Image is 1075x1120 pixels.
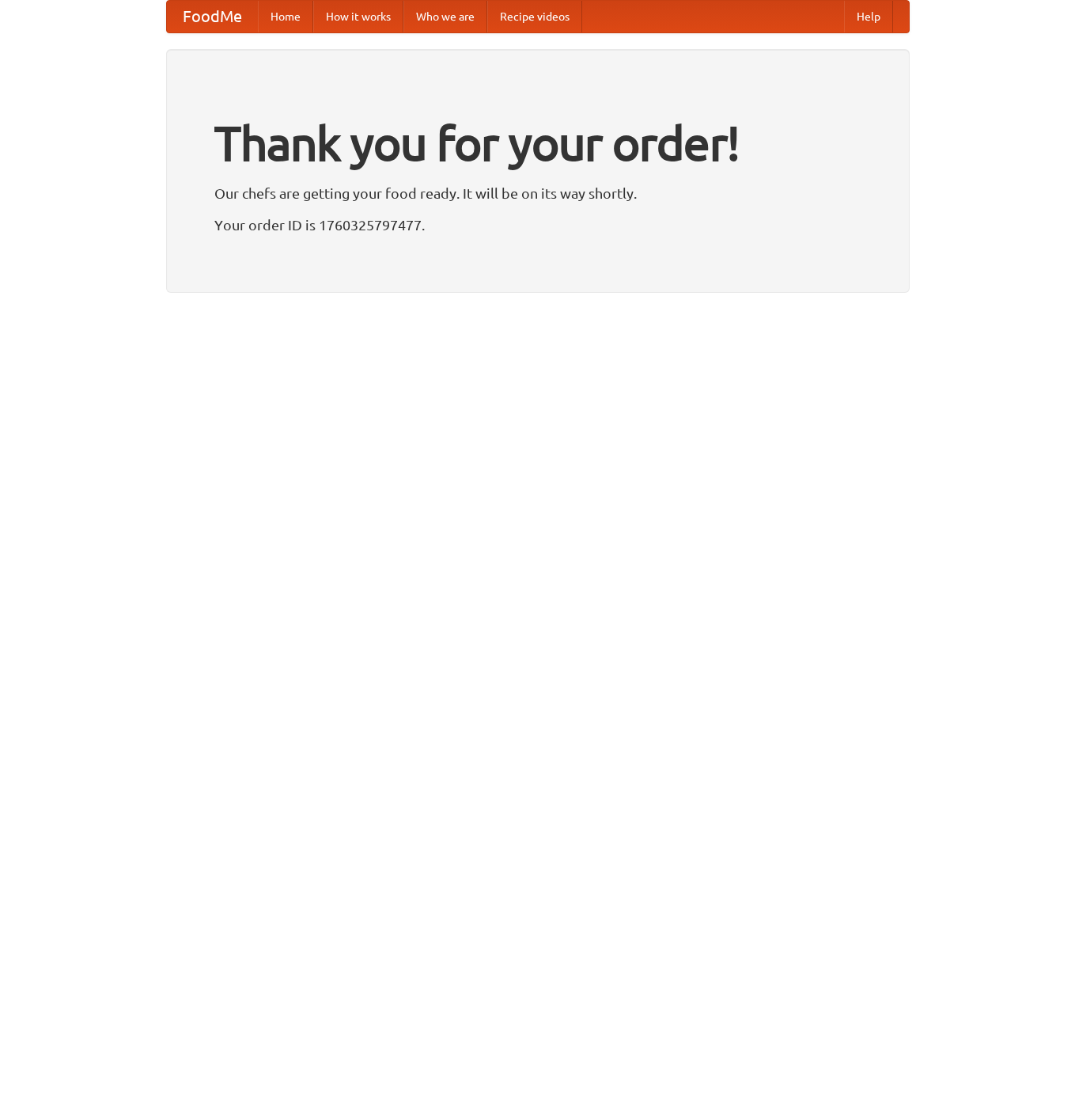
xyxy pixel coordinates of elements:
a: Who we are [403,1,487,32]
h1: Thank you for your order! [214,105,861,181]
a: Recipe videos [487,1,582,32]
a: Help [844,1,893,32]
a: FoodMe [167,1,258,32]
p: Our chefs are getting your food ready. It will be on its way shortly. [214,181,861,205]
p: Your order ID is 1760325797477. [214,213,861,237]
a: Home [258,1,313,32]
a: How it works [313,1,403,32]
